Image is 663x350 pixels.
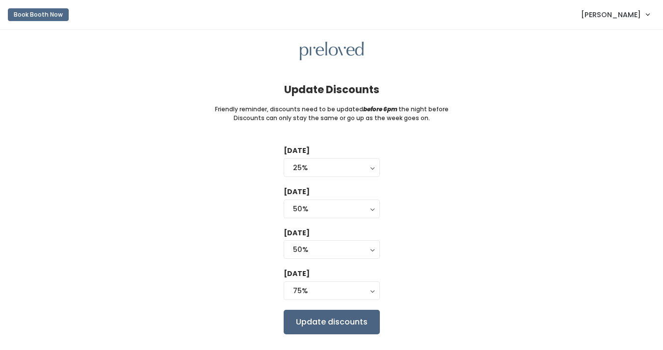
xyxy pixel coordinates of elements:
[284,310,380,334] input: Update discounts
[284,158,380,177] button: 25%
[284,200,380,218] button: 50%
[8,4,69,25] a: Book Booth Now
[284,187,310,197] label: [DATE]
[293,162,371,173] div: 25%
[293,203,371,214] div: 50%
[293,285,371,296] div: 75%
[284,84,379,95] h4: Update Discounts
[215,105,449,114] small: Friendly reminder, discounts need to be updated the night before
[363,105,398,113] i: before 6pm
[284,240,380,259] button: 50%
[581,9,641,20] span: [PERSON_NAME]
[284,281,380,300] button: 75%
[293,244,371,255] div: 50%
[284,228,310,238] label: [DATE]
[284,269,310,279] label: [DATE]
[284,146,310,156] label: [DATE]
[234,114,430,123] small: Discounts can only stay the same or go up as the week goes on.
[300,42,364,61] img: preloved logo
[571,4,659,25] a: [PERSON_NAME]
[8,8,69,21] button: Book Booth Now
